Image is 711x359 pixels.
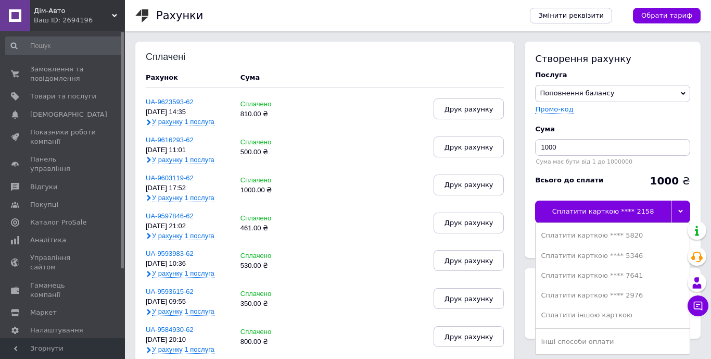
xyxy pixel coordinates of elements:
div: Сплатити іншою карткою [541,311,684,320]
div: 461.00 ₴ [240,225,298,232]
span: Товари та послуги [30,92,96,101]
span: Поповнення балансу [540,89,614,97]
div: [DATE] 20:10 [146,336,230,344]
span: Панель управління [30,155,96,174]
span: Покупці [30,200,58,209]
div: Сплатити карткою **** 2976 [541,291,684,300]
div: Рахунок [146,73,230,82]
span: [DEMOGRAPHIC_DATA] [30,110,107,119]
div: Сплатити карткою **** 7641 [541,271,684,280]
button: Друк рахунку [434,213,504,233]
button: Друк рахунку [434,137,504,157]
div: [DATE] 10:36 [146,260,230,268]
button: Друк рахунку [434,326,504,347]
div: [DATE] 21:02 [146,222,230,230]
span: Друк рахунку [445,143,493,151]
button: Чат з покупцем [688,295,708,316]
span: Відгуки [30,182,57,192]
div: Сплатити карткою **** 5820 [541,231,684,240]
b: 1000 [650,175,679,187]
span: Гаманець компанії [30,281,96,300]
span: У рахунку 1 послуга [152,118,214,126]
span: Маркет [30,308,57,317]
div: [DATE] 14:35 [146,108,230,116]
a: UA-9623593-62 [146,98,194,106]
div: Cума [240,73,260,82]
span: Каталог ProSale [30,218,86,227]
div: Сплачено [240,328,298,336]
span: У рахунку 1 послуга [152,307,214,316]
button: Друк рахунку [434,288,504,309]
label: Промо-код [535,105,573,113]
button: Друк рахунку [434,175,504,195]
div: Сплатити карткою **** 2158 [535,201,670,222]
span: Обрати тариф [641,11,692,20]
div: Послуга [535,70,690,80]
span: Друк рахунку [445,333,493,341]
button: Друк рахунку [434,250,504,271]
a: UA-9593615-62 [146,288,194,295]
div: Ваш ID: 2694196 [34,16,125,25]
input: Введіть суму [535,139,690,156]
div: 810.00 ₴ [240,110,298,118]
span: Друк рахунку [445,181,493,189]
span: Друк рахунку [445,219,493,227]
div: Cума [535,125,690,134]
a: Змінити реквізити [530,8,612,23]
div: Сплачено [240,252,298,260]
a: UA-9593983-62 [146,250,194,257]
span: Показники роботи компанії [30,128,96,146]
span: У рахунку 1 послуга [152,232,214,240]
span: Налаштування [30,326,83,335]
button: Друк рахунку [434,98,504,119]
div: Створення рахунку [535,52,690,65]
div: 350.00 ₴ [240,300,298,308]
span: Друк рахунку [445,105,493,113]
div: 500.00 ₴ [240,148,298,156]
span: Управління сайтом [30,253,96,272]
div: ₴ [650,176,690,186]
a: Обрати тариф [633,8,701,23]
a: UA-9584930-62 [146,326,194,333]
input: Пошук [5,36,123,55]
div: Сплачені [146,52,214,63]
div: [DATE] 11:01 [146,146,230,154]
span: Дім-Авто [34,6,112,16]
div: Сплачено [240,177,298,184]
h1: Рахунки [156,9,203,22]
span: У рахунку 1 послуга [152,345,214,354]
div: Сплачено [240,215,298,222]
a: UA-9603119-62 [146,174,194,182]
span: У рахунку 1 послуга [152,156,214,164]
div: 1000.00 ₴ [240,187,298,194]
div: Всього до сплати [535,176,603,185]
span: У рахунку 1 послуга [152,194,214,202]
div: [DATE] 09:55 [146,298,230,306]
div: Сплачено [240,139,298,146]
div: Сплачено [240,290,298,298]
div: [DATE] 17:52 [146,184,230,192]
span: Друк рахунку [445,257,493,265]
span: Змінити реквізити [538,11,604,20]
span: Замовлення та повідомлення [30,65,96,83]
div: Сплачено [240,101,298,108]
a: UA-9616293-62 [146,136,194,144]
div: Сума має бути від 1 до 1000000 [535,158,690,165]
div: Інші способи оплати [541,337,684,346]
span: Друк рахунку [445,295,493,303]
div: 530.00 ₴ [240,262,298,270]
a: UA-9597846-62 [146,212,194,220]
span: Аналітика [30,236,66,245]
div: Сплатити карткою **** 5346 [541,251,684,261]
span: У рахунку 1 послуга [152,269,214,278]
div: 800.00 ₴ [240,338,298,346]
